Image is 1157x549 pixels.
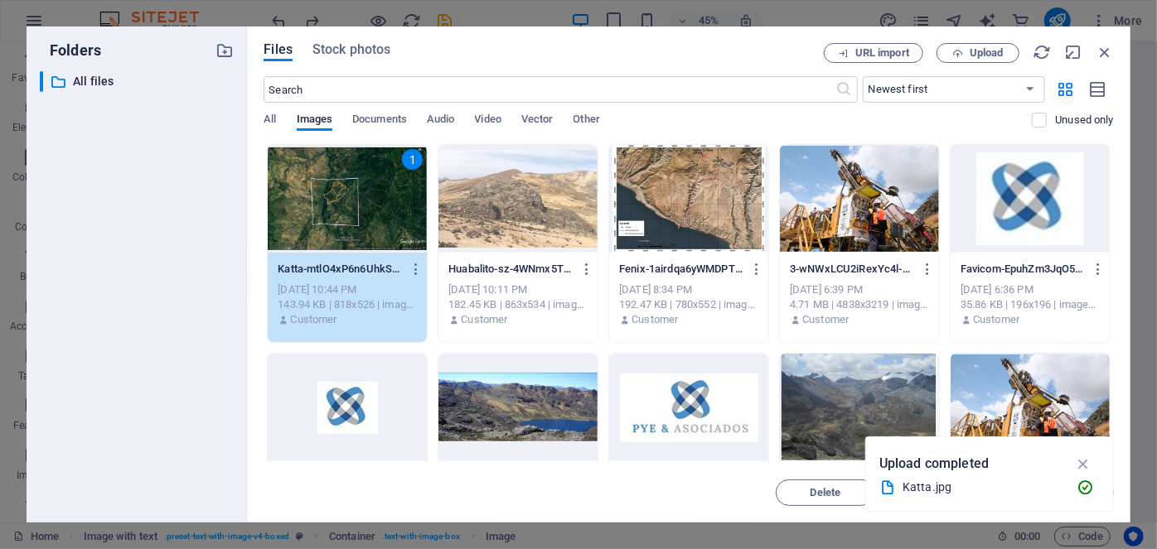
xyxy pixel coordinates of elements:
span: Documents [352,109,407,132]
span: URL import [855,48,909,58]
span: Stock photos [312,40,390,60]
div: 143.94 KB | 818x526 | image/jpeg [278,297,417,312]
div: 4.71 MB | 4838x3219 | image/jpeg [790,297,929,312]
i: Close [1096,43,1114,61]
div: 182.45 KB | 863x534 | image/jpeg [448,297,588,312]
span: Other [574,109,600,132]
div: [DATE] 8:34 PM [619,282,758,297]
div: ​ [40,71,43,92]
button: Delete [776,479,875,506]
div: [DATE] 6:36 PM [961,282,1100,297]
span: Upload [970,48,1004,58]
p: Upload completed [879,453,989,474]
span: Delete [811,488,841,498]
p: Customer [632,312,678,327]
button: URL import [824,43,923,63]
div: [DATE] 6:39 PM [790,282,929,297]
input: Search [264,76,835,103]
span: Video [475,109,501,132]
p: Katta-mtlO4xP6n6UhkSWC-u-2Ow.jpg [278,262,401,277]
div: [DATE] 10:44 PM [278,282,417,297]
div: [DATE] 10:11 PM [448,282,588,297]
span: Files [264,40,293,60]
div: 35.86 KB | 196x196 | image/png [961,297,1100,312]
p: Fenix-1airdqa6yWMDPTHdCrvoLg.jpg [619,262,743,277]
p: Folders [40,40,101,61]
span: Images [297,109,333,132]
span: Audio [427,109,454,132]
span: Vector [521,109,554,132]
i: Create new folder [215,41,234,60]
div: 1 [402,149,423,170]
div: 192.47 KB | 780x552 | image/jpeg [619,297,758,312]
p: Favicom-EpuhZm3JqO5CG2b60CaeTw-a6YfxP_Sx9OR3e7OlX_zxw.png [961,262,1084,277]
div: Katta.jpg [903,478,1063,497]
p: Customer [973,312,1019,327]
button: Upload [937,43,1019,63]
p: 3-wNWxLCU2iRexYc4l-Wgf1Q.jpg [790,262,913,277]
p: Displays only files that are not in use on the website. Files added during this session can still... [1055,113,1114,128]
p: Huabalito-sz-4WNmx5TWg-15TMQUPbw.jpg [448,262,572,277]
span: All [264,109,276,132]
i: Reload [1033,43,1051,61]
i: Minimize [1064,43,1082,61]
p: Customer [802,312,849,327]
p: All files [73,72,204,91]
p: Customer [291,312,337,327]
p: Customer [461,312,507,327]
